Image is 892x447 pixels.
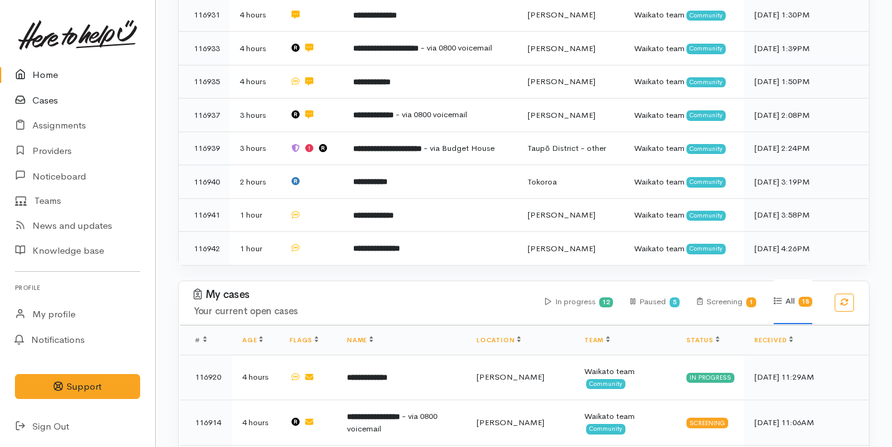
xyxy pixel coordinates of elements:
[242,336,263,344] a: Age
[697,280,757,324] div: Screening
[686,373,734,383] div: In progress
[290,336,318,344] a: Flags
[602,298,610,306] b: 12
[744,198,869,232] td: [DATE] 3:58PM
[754,336,793,344] a: Received
[528,209,595,220] span: [PERSON_NAME]
[195,336,207,344] span: #
[194,306,530,317] h4: Your current open cases
[179,99,230,132] td: 116937
[574,355,676,400] td: Waikato team
[347,336,373,344] a: Name
[624,132,744,165] td: Waikato team
[15,374,140,400] button: Support
[477,372,544,382] span: [PERSON_NAME]
[686,211,726,221] span: Community
[232,400,280,445] td: 4 hours
[528,143,606,153] span: Taupō District - other
[802,297,809,305] b: 18
[528,9,595,20] span: [PERSON_NAME]
[179,65,230,99] td: 116935
[180,355,232,400] td: 116920
[230,132,280,165] td: 3 hours
[624,232,744,265] td: Waikato team
[686,110,726,120] span: Community
[179,232,230,265] td: 116942
[744,65,869,99] td: [DATE] 1:50PM
[584,336,610,344] a: Team
[528,110,595,120] span: [PERSON_NAME]
[230,65,280,99] td: 4 hours
[624,165,744,199] td: Waikato team
[686,418,728,428] div: Screening
[477,417,544,428] span: [PERSON_NAME]
[686,11,726,21] span: Community
[624,65,744,99] td: Waikato team
[686,244,726,254] span: Community
[545,280,613,324] div: In progress
[230,32,280,65] td: 4 hours
[179,32,230,65] td: 116933
[528,243,595,254] span: [PERSON_NAME]
[424,143,495,153] span: - via Budget House
[744,355,869,400] td: [DATE] 11:29AM
[686,77,726,87] span: Community
[574,400,676,445] td: Waikato team
[230,165,280,199] td: 2 hours
[744,132,869,165] td: [DATE] 2:24PM
[15,279,140,296] h6: Profile
[180,400,232,445] td: 116914
[624,32,744,65] td: Waikato team
[420,42,492,53] span: - via 0800 voicemail
[230,198,280,232] td: 1 hour
[749,298,753,306] b: 1
[630,280,680,324] div: Paused
[528,76,595,87] span: [PERSON_NAME]
[744,232,869,265] td: [DATE] 4:26PM
[774,279,812,324] div: All
[528,43,595,54] span: [PERSON_NAME]
[744,165,869,199] td: [DATE] 3:19PM
[230,99,280,132] td: 3 hours
[179,165,230,199] td: 116940
[586,424,625,434] span: Community
[744,400,869,445] td: [DATE] 11:06AM
[673,298,676,306] b: 5
[586,379,625,389] span: Community
[477,336,521,344] a: Location
[624,99,744,132] td: Waikato team
[624,198,744,232] td: Waikato team
[744,99,869,132] td: [DATE] 2:08PM
[686,44,726,54] span: Community
[686,336,719,344] a: Status
[686,177,726,187] span: Community
[179,132,230,165] td: 116939
[396,109,467,120] span: - via 0800 voicemail
[232,355,280,400] td: 4 hours
[528,176,557,187] span: Tokoroa
[179,198,230,232] td: 116941
[230,232,280,265] td: 1 hour
[686,144,726,154] span: Community
[194,289,530,301] h3: My cases
[744,32,869,65] td: [DATE] 1:39PM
